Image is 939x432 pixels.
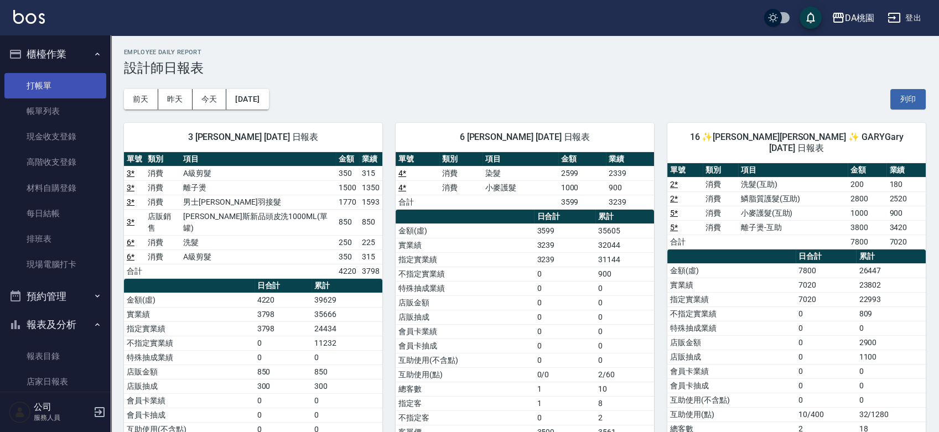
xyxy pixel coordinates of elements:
td: 1 [534,382,595,396]
td: 洗髮 [180,235,336,249]
td: 互助使用(不含點) [396,353,534,367]
a: 排班表 [4,226,106,252]
td: 消費 [439,180,483,195]
td: 300 [255,379,312,393]
td: 小麥護髮 [483,180,558,195]
td: 2520 [886,191,926,206]
td: 0 [255,393,312,408]
td: 24434 [312,321,382,336]
td: 0 [796,335,857,350]
th: 累計 [856,249,925,264]
td: 不指定實業績 [124,336,255,350]
td: 3798 [255,321,312,336]
td: 0 [534,281,595,295]
td: 會員卡業績 [124,393,255,408]
td: 合計 [124,264,145,278]
td: 染髮 [483,166,558,180]
td: 7800 [848,235,886,249]
td: 實業績 [667,278,796,292]
td: 0 [534,295,595,310]
td: 0 [534,339,595,353]
td: 2800 [848,191,886,206]
td: 特殊抽成業績 [667,321,796,335]
td: A級剪髮 [180,249,336,264]
td: 1770 [336,195,359,209]
td: 指定客 [396,396,534,410]
td: 0 [312,350,382,365]
td: 3798 [359,264,382,278]
td: 0 [856,393,925,407]
td: 250 [336,235,359,249]
td: 互助使用(不含點) [667,393,796,407]
td: 互助使用(點) [396,367,534,382]
th: 類別 [439,152,483,166]
div: DA桃園 [845,11,874,25]
td: 7020 [886,235,926,249]
td: 指定實業績 [124,321,255,336]
td: 7020 [796,292,857,306]
td: 1100 [856,350,925,364]
td: 會員卡業績 [667,364,796,378]
td: 店販金額 [124,365,255,379]
td: 11232 [312,336,382,350]
td: 總客數 [396,382,534,396]
td: 會員卡業績 [396,324,534,339]
h2: Employee Daily Report [124,49,926,56]
button: 報表及分析 [4,310,106,339]
th: 業績 [606,152,654,166]
button: 櫃檯作業 [4,40,106,69]
th: 類別 [145,152,180,166]
td: 1000 [558,180,606,195]
table: a dense table [667,163,926,249]
td: 互助使用(點) [667,407,796,421]
td: 0 [796,364,857,378]
td: 離子燙-互助 [738,220,848,235]
td: 32/1280 [856,407,925,421]
img: Logo [13,10,45,24]
td: 22993 [856,292,925,306]
td: 4220 [255,293,312,307]
th: 累計 [595,210,654,224]
td: 1593 [359,195,382,209]
td: 消費 [145,235,180,249]
td: 離子燙 [180,180,336,195]
button: DA桃園 [827,7,879,29]
td: 4220 [336,264,359,278]
td: 23802 [856,278,925,292]
td: 0 [595,324,654,339]
td: 26447 [856,263,925,278]
td: 850 [312,365,382,379]
td: 900 [606,180,654,195]
td: 金額(虛) [667,263,796,278]
td: 0 [255,350,312,365]
th: 日合計 [255,279,312,293]
button: 今天 [193,89,227,110]
td: 315 [359,249,382,264]
td: 1000 [848,206,886,220]
td: 男士[PERSON_NAME]羽接髮 [180,195,336,209]
td: 金額(虛) [396,223,534,238]
td: 850 [359,209,382,235]
td: 指定實業績 [396,252,534,267]
td: 31144 [595,252,654,267]
td: 實業績 [124,307,255,321]
p: 服務人員 [34,413,90,423]
td: 0 [796,393,857,407]
td: 會員卡抽成 [667,378,796,393]
td: 消費 [145,166,180,180]
td: 7020 [796,278,857,292]
td: 35605 [595,223,654,238]
td: 店販金額 [667,335,796,350]
td: 0 [796,378,857,393]
td: 0 [856,321,925,335]
td: 金額(虛) [124,293,255,307]
td: 2339 [606,166,654,180]
td: 0 [534,310,595,324]
td: 809 [856,306,925,321]
td: 0 [255,336,312,350]
td: 0/0 [534,367,595,382]
td: 2 [595,410,654,425]
td: 小麥護髮(互助) [738,206,848,220]
td: 特殊抽成業績 [124,350,255,365]
td: 3800 [848,220,886,235]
